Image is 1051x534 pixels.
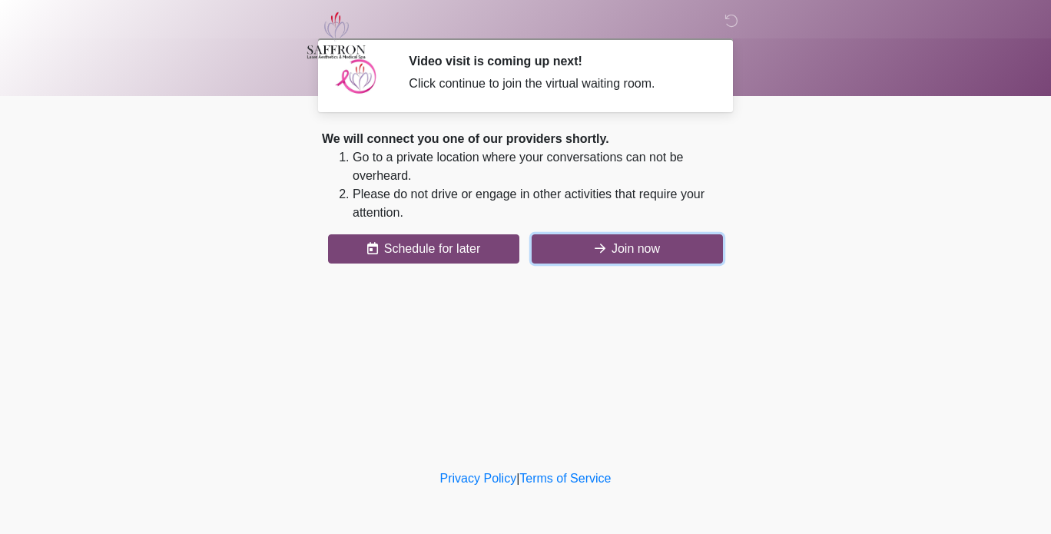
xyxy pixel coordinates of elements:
img: Saffron Laser Aesthetics and Medical Spa Logo [307,12,366,59]
a: Privacy Policy [440,472,517,485]
div: We will connect you one of our providers shortly. [322,130,729,148]
li: Please do not drive or engage in other activities that require your attention. [353,185,729,222]
a: Terms of Service [519,472,611,485]
button: Join now [532,234,723,264]
a: | [516,472,519,485]
img: Agent Avatar [333,54,380,100]
div: Click continue to join the virtual waiting room. [409,75,706,93]
button: Schedule for later [328,234,519,264]
li: Go to a private location where your conversations can not be overheard. [353,148,729,185]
